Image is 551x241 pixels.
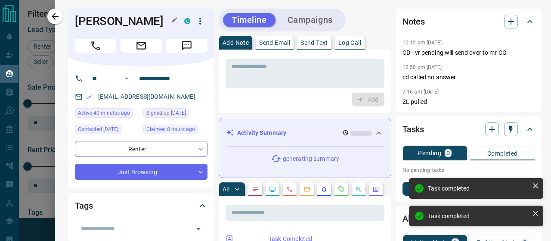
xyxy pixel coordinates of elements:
svg: Emails [303,186,310,193]
button: New Task [402,182,535,196]
p: No pending tasks [402,164,535,177]
p: 0 [446,150,450,156]
div: Task completed [428,185,529,192]
svg: Requests [338,186,345,193]
p: Pending [418,150,441,156]
span: Contacted [DATE] [78,125,118,134]
h2: Tasks [402,122,424,136]
div: Task completed [428,213,529,219]
p: Activity Summary [237,128,286,138]
button: Timeline [223,13,275,27]
svg: Calls [286,186,293,193]
div: Tasks [402,119,535,140]
div: Thu Aug 07 2025 [75,125,139,137]
p: Completed [487,150,518,156]
div: Mon Aug 18 2025 [143,125,207,137]
p: Add Note [223,40,249,46]
p: Log Call [338,40,361,46]
svg: Listing Alerts [321,186,328,193]
div: Thu Aug 07 2025 [143,108,207,120]
span: Email [121,39,162,53]
div: condos.ca [184,18,190,24]
svg: Opportunities [355,186,362,193]
span: Signed up [DATE] [146,109,186,117]
div: Renter [75,141,207,157]
div: Activity Summary [226,125,384,141]
button: Campaigns [279,13,341,27]
p: CD - vr pending will send over to mr CG [402,48,535,57]
h2: Tags [75,199,93,213]
p: 7:16 am [DATE] [402,89,439,95]
h2: Alerts [402,212,425,225]
p: All [223,186,229,192]
span: Call [75,39,116,53]
p: 10:12 am [DATE] [402,40,442,46]
p: 12:50 pm [DATE] [402,64,442,70]
div: Alerts [402,208,535,229]
span: Message [166,39,207,53]
button: Open [121,73,132,84]
span: Claimed 8 hours ago [146,125,195,134]
p: generating summary [283,154,339,163]
svg: Agent Actions [372,186,379,193]
p: Send Text [300,40,328,46]
svg: Notes [252,186,259,193]
p: Send Email [259,40,290,46]
h2: Notes [402,15,425,28]
svg: Email Verified [86,94,92,100]
div: Just Browsing [75,164,207,180]
div: Tags [75,195,207,216]
div: Mon Aug 18 2025 [75,108,139,120]
svg: Lead Browsing Activity [269,186,276,193]
div: Notes [402,11,535,32]
p: ZL pulled [402,97,535,106]
p: cd called no answer [402,73,535,82]
h1: [PERSON_NAME] [75,14,171,28]
a: [EMAIL_ADDRESS][DOMAIN_NAME] [98,93,195,100]
span: Active 40 minutes ago [78,109,130,117]
button: Open [192,223,204,235]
